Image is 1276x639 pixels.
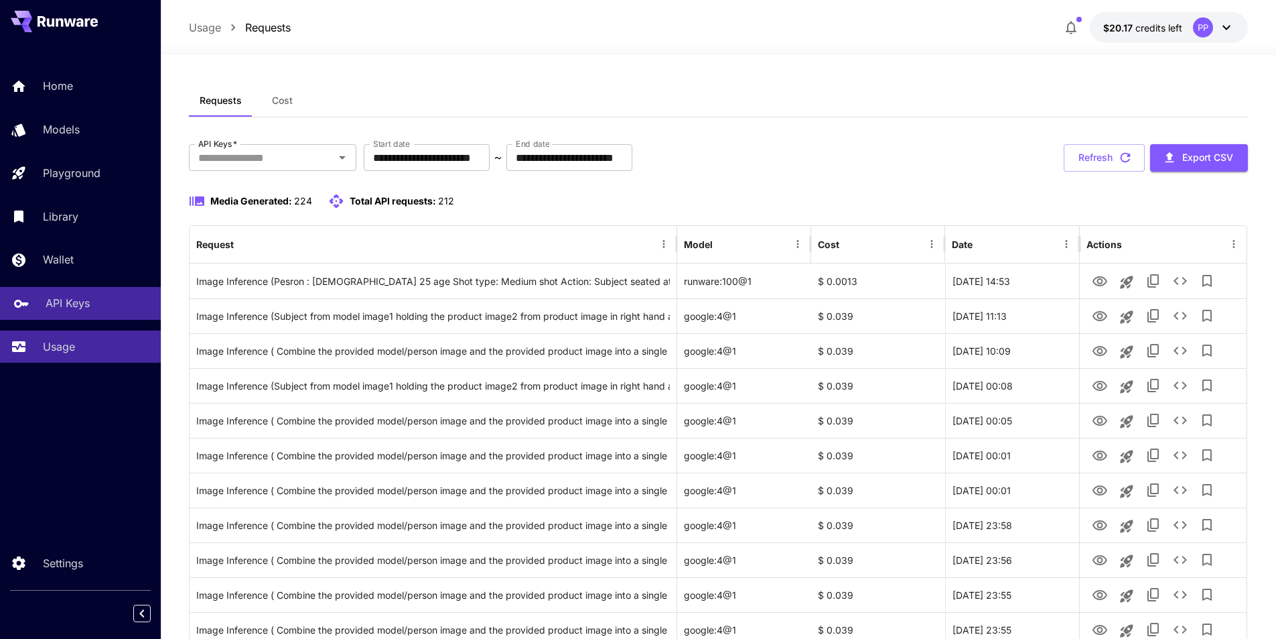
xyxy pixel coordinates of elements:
div: 24 Sep, 2025 23:55 [945,577,1079,612]
div: Click to copy prompt [196,543,670,577]
div: 25 Sep, 2025 00:01 [945,438,1079,473]
div: google:4@1 [677,473,811,508]
span: credits left [1135,22,1182,34]
p: ~ [494,150,502,166]
p: Library [43,209,78,225]
button: $20.1749PP [1090,12,1248,43]
div: 24 Sep, 2025 23:56 [945,542,1079,577]
button: View [1086,302,1113,329]
div: Click to copy prompt [196,473,670,508]
span: Total API requests: [350,195,436,207]
button: Copy TaskUUID [1140,372,1167,399]
button: Collapse sidebar [133,605,151,622]
div: $ 0.039 [811,542,945,577]
div: runware:100@1 [677,264,811,298]
div: google:4@1 [677,542,811,577]
div: Click to copy prompt [196,264,670,298]
div: 25 Sep, 2025 00:01 [945,473,1079,508]
button: Menu [788,235,807,253]
div: $20.1749 [1103,21,1182,35]
button: Sort [841,235,859,253]
p: Home [43,78,73,94]
button: Copy TaskUUID [1140,581,1167,608]
button: View [1086,406,1113,434]
div: $ 0.039 [811,298,945,333]
button: Launch in playground [1113,443,1140,470]
div: google:4@1 [677,508,811,542]
div: Click to copy prompt [196,404,670,438]
button: See details [1167,546,1194,573]
div: Collapse sidebar [143,601,161,626]
button: View [1086,337,1113,364]
button: Add to library [1194,337,1220,364]
div: Click to copy prompt [196,299,670,333]
button: See details [1167,337,1194,364]
button: Menu [1057,235,1076,253]
div: PP [1193,17,1213,38]
div: Request [196,239,234,250]
button: Launch in playground [1113,513,1140,540]
div: Model [684,239,713,250]
button: Sort [235,235,254,253]
div: Click to copy prompt [196,508,670,542]
button: Copy TaskUUID [1140,512,1167,538]
button: Launch in playground [1113,408,1140,435]
button: Add to library [1194,512,1220,538]
button: Add to library [1194,407,1220,434]
button: Menu [654,235,673,253]
div: $ 0.039 [811,577,945,612]
div: $ 0.039 [811,403,945,438]
span: 212 [438,195,454,207]
div: Cost [818,239,839,250]
button: See details [1167,407,1194,434]
button: Copy TaskUUID [1140,477,1167,504]
span: Requests [200,95,242,107]
button: Menu [922,235,941,253]
div: google:4@1 [677,298,811,333]
span: $20.17 [1103,22,1135,34]
button: Launch in playground [1113,304,1140,331]
span: Media Generated: [210,195,292,207]
button: Sort [714,235,733,253]
button: See details [1167,302,1194,329]
button: View [1086,546,1113,573]
div: google:4@1 [677,438,811,473]
button: View [1086,441,1113,469]
span: Cost [272,95,293,107]
button: Refresh [1064,144,1145,172]
div: 25 Sep, 2025 00:08 [945,368,1079,403]
p: Usage [189,19,221,36]
div: $ 0.039 [811,438,945,473]
button: Copy TaskUUID [1140,337,1167,364]
a: Requests [245,19,291,36]
button: See details [1167,581,1194,608]
div: google:4@1 [677,577,811,612]
div: 25 Sep, 2025 11:13 [945,298,1079,333]
button: Copy TaskUUID [1140,302,1167,329]
button: Add to library [1194,268,1220,294]
div: 25 Sep, 2025 14:53 [945,264,1079,298]
button: View [1086,267,1113,294]
button: Launch in playground [1113,269,1140,296]
div: $ 0.039 [811,473,945,508]
div: $ 0.039 [811,333,945,368]
button: Copy TaskUUID [1140,268,1167,294]
div: google:4@1 [677,368,811,403]
button: Add to library [1194,477,1220,504]
nav: breadcrumb [189,19,291,36]
div: Click to copy prompt [196,439,670,473]
div: google:4@1 [677,403,811,438]
p: API Keys [46,295,90,311]
p: Usage [43,339,75,355]
button: See details [1167,477,1194,504]
div: $ 0.039 [811,508,945,542]
button: View [1086,371,1113,399]
button: Open [333,148,352,167]
button: Add to library [1194,442,1220,469]
button: Launch in playground [1113,339,1140,365]
div: Actions [1086,239,1122,250]
button: Sort [974,235,993,253]
button: Export CSV [1150,144,1248,172]
p: Settings [43,555,83,571]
